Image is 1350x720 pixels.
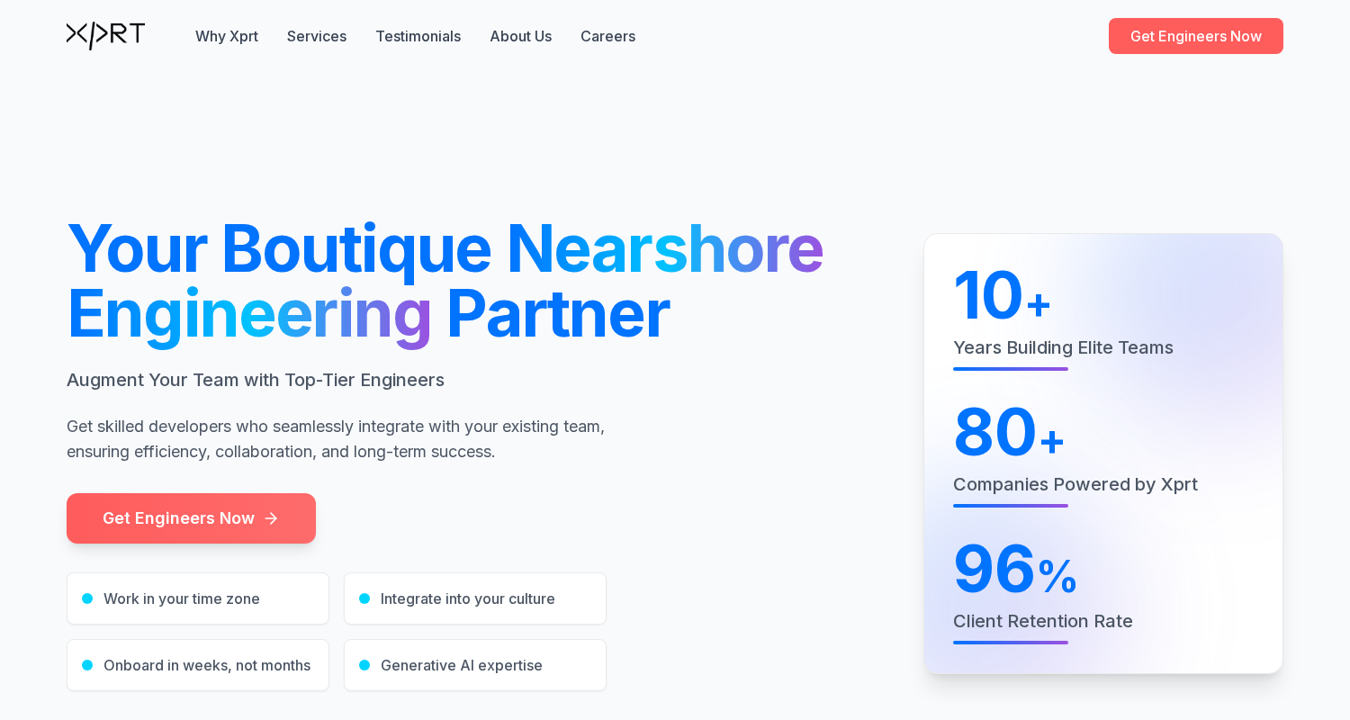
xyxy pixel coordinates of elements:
p: Get skilled developers who seamlessly integrate with your existing team, ensuring efficiency, col... [67,414,607,464]
a: Get Engineers Now [67,493,316,544]
span: Work in your time zone [103,588,260,609]
p: Companies Powered by Xprt [953,472,1254,497]
a: Get Engineers Now [1109,18,1283,54]
button: Testimonials [375,25,461,47]
span: 80 [953,400,1038,464]
span: Nearshore [506,209,824,287]
img: Xprt Logo [67,22,145,50]
a: About Us [490,25,552,47]
span: Onboard in weeks, not months [103,654,310,676]
span: 96 [953,536,1036,601]
span: + [1024,282,1053,325]
p: Years Building Elite Teams [953,335,1254,360]
a: Careers [580,25,635,47]
button: Why Xprt [195,25,258,47]
span: Integrate into your culture [381,588,555,609]
button: Services [287,25,346,47]
p: Augment Your Team with Top-Tier Engineers [67,367,607,392]
h1: Your Boutique Partner [67,216,880,346]
span: Engineering [67,274,432,352]
p: Client Retention Rate [953,608,1254,634]
span: Generative AI expertise [381,654,543,676]
span: + [1038,418,1066,462]
span: 10 [953,263,1024,328]
span: % [1036,555,1079,598]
